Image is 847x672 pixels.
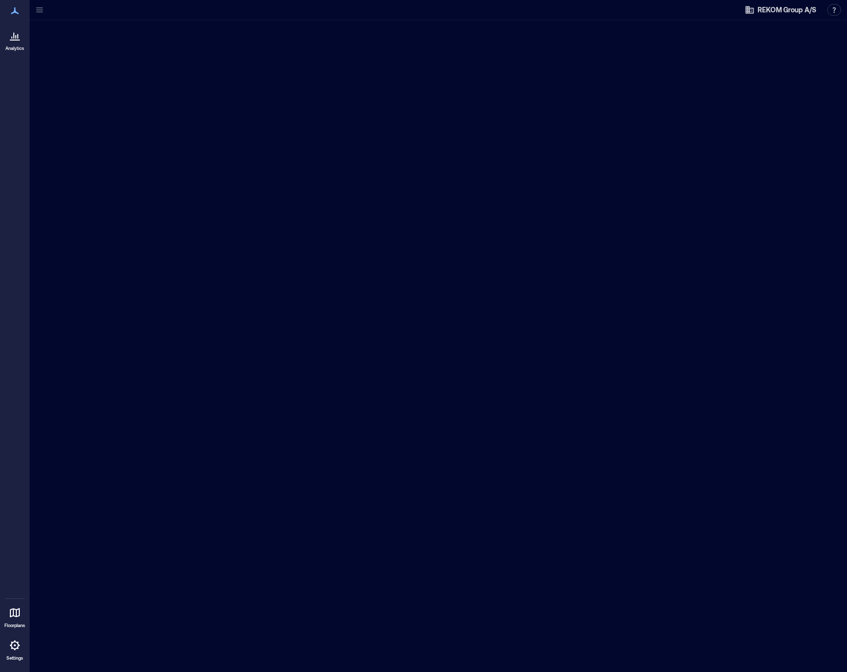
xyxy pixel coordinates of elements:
a: Floorplans [1,601,28,631]
p: Analytics [5,45,24,51]
a: Analytics [2,24,27,54]
span: REKOM Group A/S [758,5,816,15]
p: Floorplans [4,623,25,629]
a: Settings [3,633,27,664]
button: REKOM Group A/S [742,2,819,18]
p: Settings [6,655,23,661]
